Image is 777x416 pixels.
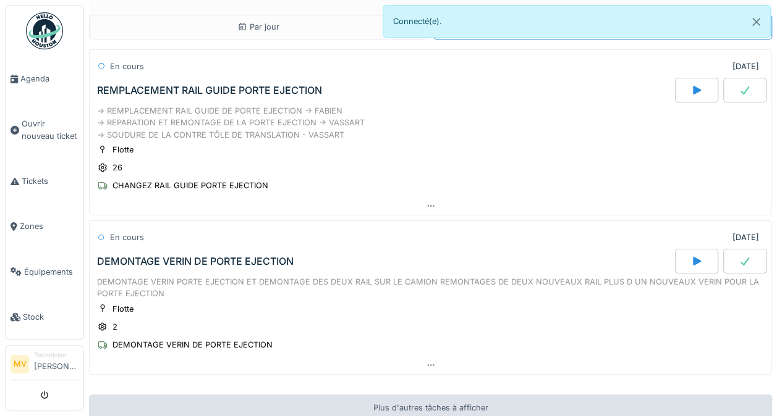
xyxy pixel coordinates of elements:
[6,294,83,339] a: Stock
[22,118,79,141] span: Ouvrir nouveau ticket
[11,355,29,373] li: MV
[6,159,83,204] a: Tickets
[6,204,83,249] a: Zones
[20,73,79,85] span: Agenda
[113,339,273,351] div: DEMONTAGE VERIN DE PORTE EJECTION
[110,60,144,72] div: En cours
[97,105,764,141] div: -> REMPLACEMENT RAIL GUIDE DE PORTE EJECTION -> FABIEN -> REPARATION ET REMONTAGE DE LA PORTE EJE...
[113,144,134,156] div: Flotte
[742,6,770,38] button: Close
[20,220,79,232] span: Zones
[97,85,322,96] div: REMPLACEMENT RAIL GUIDE PORTE EJECTION
[6,101,83,159] a: Ouvrir nouveau ticket
[113,180,268,191] div: CHANGEZ RAIL GUIDE PORTE EJECTION
[6,56,83,101] a: Agenda
[110,231,144,243] div: En cours
[26,12,63,49] img: Badge_color-CXgf-gQk.svg
[97,256,294,267] div: DEMONTAGE VERIN DE PORTE EJECTION
[237,21,279,33] div: Par jour
[113,162,122,173] div: 26
[11,351,79,380] a: MV Technicien[PERSON_NAME]
[34,351,79,360] div: Technicien
[383,5,771,38] div: Connecté(e).
[24,266,79,278] span: Équipements
[22,175,79,187] span: Tickets
[97,276,764,299] div: DEMONTAGE VERIN PORTE EJECTION ET DEMONTAGE DES DEUX RAIL SUR LE CAMION REMONTAGES DE DEUX NOUVEA...
[732,231,759,243] div: [DATE]
[732,60,759,72] div: [DATE]
[113,303,134,315] div: Flotte
[6,249,83,294] a: Équipements
[113,321,117,333] div: 2
[34,351,79,377] li: [PERSON_NAME]
[23,311,79,323] span: Stock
